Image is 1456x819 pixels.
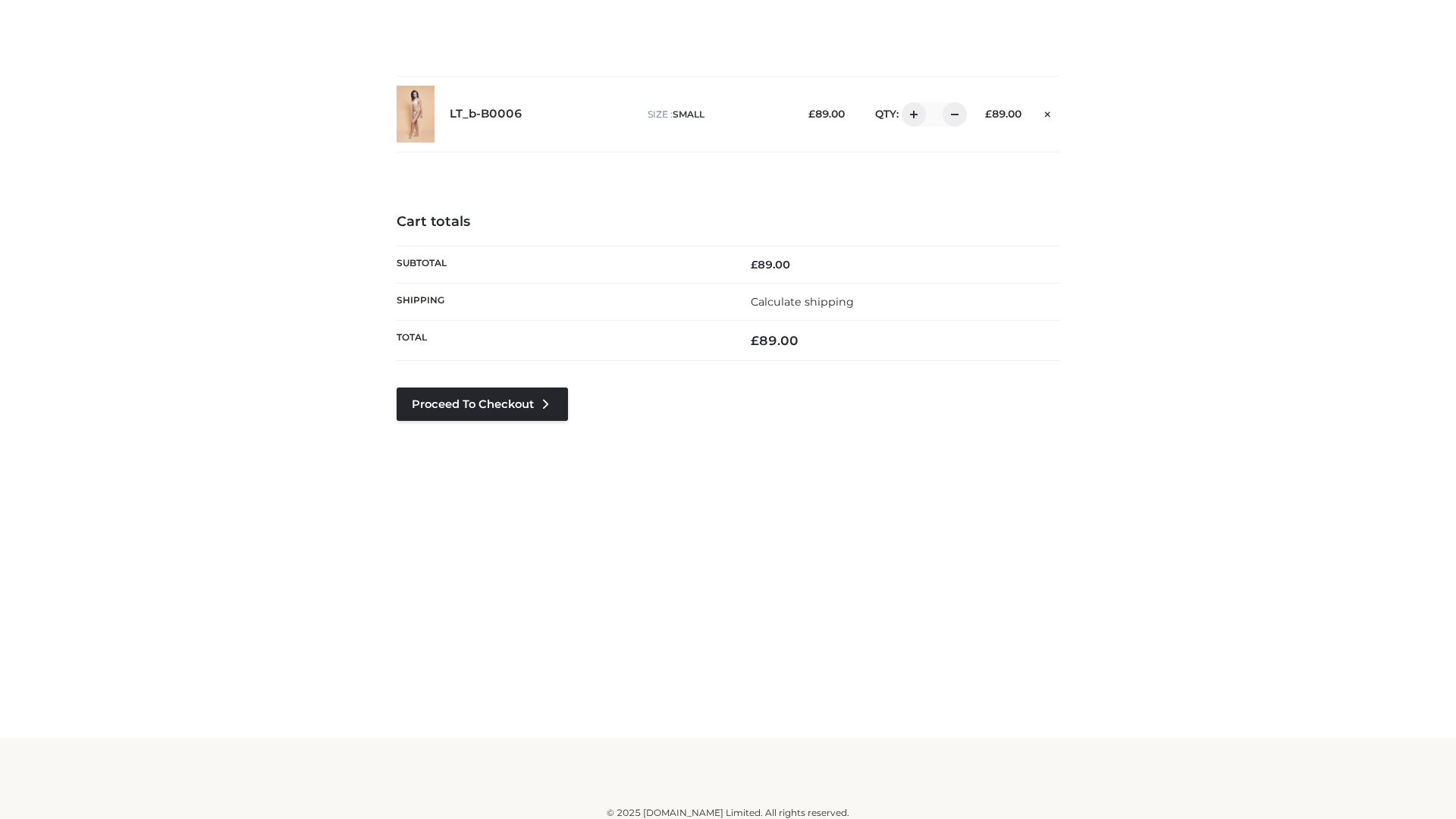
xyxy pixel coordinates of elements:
span: £ [808,108,815,120]
a: Proceed to Checkout [397,388,568,421]
p: size : [648,108,785,121]
a: Calculate shipping [751,295,854,309]
bdi: 89.00 [808,108,845,120]
bdi: 89.00 [985,108,1021,120]
th: Total [397,321,728,361]
a: Remove this item [1037,102,1059,122]
span: SMALL [673,108,704,120]
a: LT_b-B0006 [450,107,522,121]
th: Shipping [397,283,728,320]
div: QTY: [860,102,962,127]
th: Subtotal [397,246,728,283]
span: £ [985,108,992,120]
bdi: 89.00 [751,258,790,271]
span: £ [751,258,758,271]
bdi: 89.00 [751,333,799,348]
span: £ [751,333,759,348]
h4: Cart totals [397,214,1059,231]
